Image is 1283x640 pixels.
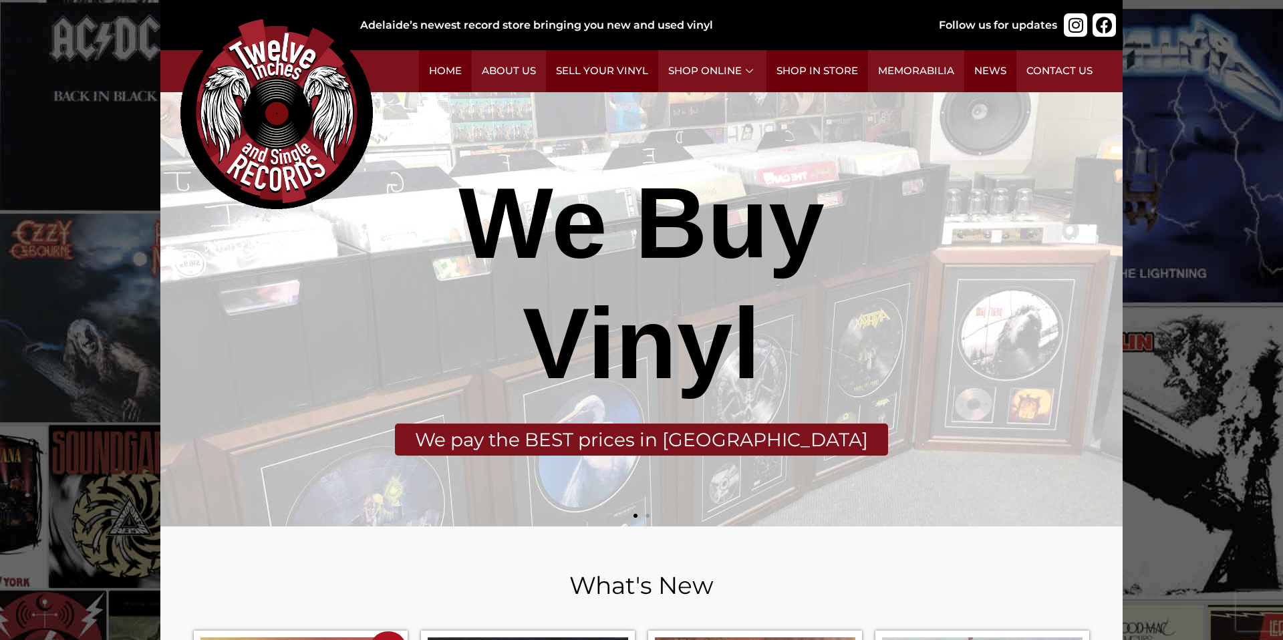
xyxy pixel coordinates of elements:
[472,50,546,92] a: About Us
[633,514,637,518] span: Go to slide 1
[964,50,1016,92] a: News
[766,50,868,92] a: Shop in Store
[658,50,766,92] a: Shop Online
[194,573,1089,597] h2: What's New
[1016,50,1103,92] a: Contact Us
[939,17,1057,33] div: Follow us for updates
[160,92,1123,526] div: 1 / 2
[868,50,964,92] a: Memorabilia
[346,163,937,404] div: We Buy Vinyl
[360,17,896,33] div: Adelaide’s newest record store bringing you new and used vinyl
[546,50,658,92] a: Sell Your Vinyl
[419,50,472,92] a: Home
[395,424,888,456] div: We pay the BEST prices in [GEOGRAPHIC_DATA]
[160,92,1123,526] div: Slides
[646,514,650,518] span: Go to slide 2
[160,92,1123,526] a: We Buy VinylWe pay the BEST prices in [GEOGRAPHIC_DATA]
